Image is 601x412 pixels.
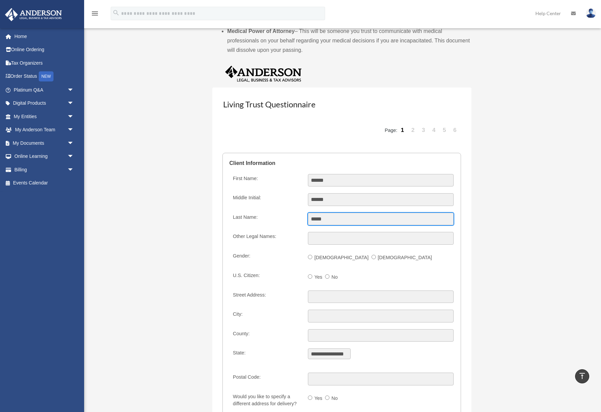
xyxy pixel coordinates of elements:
[376,252,435,263] label: [DEMOGRAPHIC_DATA]
[312,252,371,263] label: [DEMOGRAPHIC_DATA]
[67,123,81,137] span: arrow_drop_down
[5,123,84,137] a: My Anderson Teamarrow_drop_down
[5,110,84,123] a: My Entitiesarrow_drop_down
[578,372,586,380] i: vertical_align_top
[227,28,294,34] b: Medical Power of Attorney
[5,43,84,57] a: Online Ordering
[230,271,303,284] label: U.S. Citizen:
[419,120,428,140] a: 3
[312,272,325,283] label: Yes
[230,392,303,409] label: Would you like to specify a different address for delivery?
[67,83,81,97] span: arrow_drop_down
[429,120,439,140] a: 4
[3,8,64,21] img: Anderson Advisors Platinum Portal
[230,232,303,245] label: Other Legal Names:
[398,120,407,140] a: 1
[230,213,303,226] label: Last Name:
[230,310,303,322] label: City:
[112,9,120,16] i: search
[5,83,84,97] a: Platinum Q&Aarrow_drop_down
[67,163,81,177] span: arrow_drop_down
[329,272,341,283] label: No
[67,97,81,110] span: arrow_drop_down
[5,136,84,150] a: My Documentsarrow_drop_down
[230,348,303,366] label: State:
[575,369,589,383] a: vertical_align_top
[230,290,303,303] label: Street Address:
[5,150,84,163] a: Online Learningarrow_drop_down
[91,9,99,18] i: menu
[229,153,454,173] legend: Client Information
[5,56,84,70] a: Tax Organizers
[329,393,341,404] label: No
[5,176,84,190] a: Events Calendar
[5,30,84,43] a: Home
[67,150,81,164] span: arrow_drop_down
[233,176,258,181] span: First Name:
[230,329,303,342] label: County:
[222,98,461,115] h3: Living Trust Questionnaire
[409,120,418,140] a: 2
[586,8,596,18] img: User Pic
[67,110,81,124] span: arrow_drop_down
[230,373,303,385] label: Postal Code:
[5,70,84,83] a: Order StatusNEW
[230,251,303,264] label: Gender:
[385,128,397,133] span: Page:
[450,120,460,140] a: 6
[440,120,449,140] a: 5
[227,27,471,55] li: – This will be someone you trust to communicate with medical professionals on your behalf regardi...
[39,71,54,81] div: NEW
[230,193,303,206] label: Middle Initial:
[91,12,99,18] a: menu
[5,97,84,110] a: Digital Productsarrow_drop_down
[5,163,84,176] a: Billingarrow_drop_down
[312,393,325,404] label: Yes
[67,136,81,150] span: arrow_drop_down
